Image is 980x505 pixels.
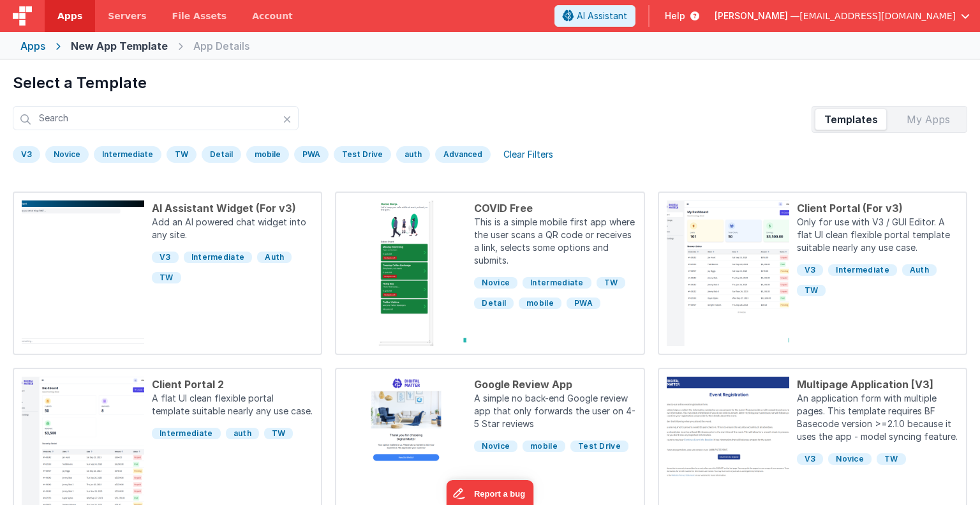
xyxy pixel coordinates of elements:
span: TW [152,272,181,283]
div: auth [396,146,430,163]
button: AI Assistant [554,5,635,27]
span: Novice [474,441,517,452]
span: TW [264,428,293,439]
span: Novice [474,277,517,289]
div: Templates [815,109,887,130]
span: V3 [797,453,824,465]
div: TW [167,146,197,163]
span: auth [226,428,259,439]
div: Google Review App [474,377,635,392]
span: PWA [567,298,600,309]
span: [EMAIL_ADDRESS][DOMAIN_NAME] [799,10,956,22]
span: Auth [257,252,292,263]
div: Novice [45,146,89,163]
span: Intermediate [828,264,897,276]
span: TW [797,285,826,296]
p: A simple no back-end Google review app that only forwards the user on 4-5 Star reviews [474,392,635,433]
span: Intermediate [184,252,253,263]
span: TW [877,453,906,465]
div: New App Template [71,38,168,54]
span: TW [597,277,626,289]
button: [PERSON_NAME] — [EMAIL_ADDRESS][DOMAIN_NAME] [715,10,970,22]
div: PWA [294,146,329,163]
div: AI Assistant Widget (For v3) [152,200,313,216]
span: Help [665,10,685,22]
div: Intermediate [94,146,161,163]
span: Test Drive [570,441,628,452]
p: Only for use with V3 / GUI Editor. A flat UI clean flexible portal template suitable nearly any u... [797,216,958,257]
div: Test Drive [334,146,391,163]
div: V3 [13,146,40,163]
span: V3 [152,252,179,263]
span: mobile [519,298,561,309]
div: Advanced [435,146,491,163]
span: AI Assistant [577,10,627,22]
span: Novice [828,453,872,465]
span: Intermediate [152,428,221,439]
div: Client Portal 2 [152,377,313,392]
div: My Apps [892,109,964,130]
span: V3 [797,264,824,276]
div: mobile [246,146,289,163]
span: File Assets [172,10,227,22]
div: Multipage Application [V3] [797,377,958,392]
span: Detail [474,298,514,309]
p: An application form with multiple pages. This template requires BF Basecode version >=2.1.0 becau... [797,392,958,446]
span: Auth [902,264,937,276]
div: Clear Filters [496,146,561,163]
div: Client Portal (For v3) [797,200,958,216]
span: [PERSON_NAME] — [715,10,799,22]
div: Apps [20,38,45,54]
p: This is a simple mobile first app where the user scans a QR code or receives a link, selects some... [474,216,635,269]
div: COVID Free [474,200,635,216]
div: Detail [202,146,241,163]
h1: Select a Template [13,73,967,93]
div: App Details [193,38,249,54]
span: mobile [523,441,565,452]
p: A flat UI clean flexible portal template suitable nearly any use case. [152,392,313,420]
span: Servers [108,10,146,22]
p: Add an AI powered chat widget into any site. [152,216,313,244]
input: Search [13,106,299,130]
span: Intermediate [523,277,591,289]
span: Apps [57,10,82,22]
